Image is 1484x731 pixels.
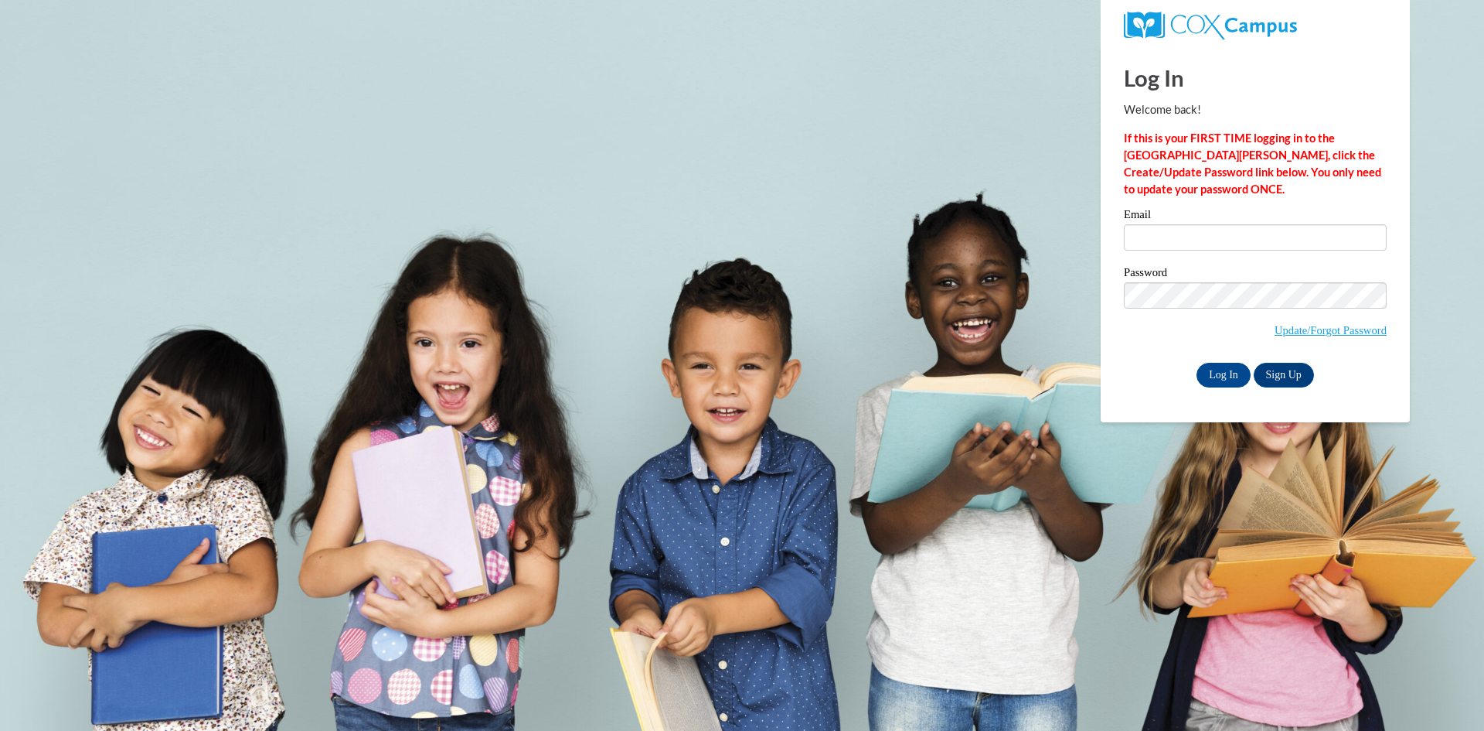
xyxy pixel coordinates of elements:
[1124,12,1387,39] a: COX Campus
[1124,209,1387,224] label: Email
[1196,363,1251,388] input: Log In
[1275,324,1387,336] a: Update/Forgot Password
[1124,132,1381,196] strong: If this is your FIRST TIME logging in to the [GEOGRAPHIC_DATA][PERSON_NAME], click the Create/Upd...
[1124,267,1387,282] label: Password
[1124,12,1297,39] img: COX Campus
[1124,101,1387,118] p: Welcome back!
[1254,363,1314,388] a: Sign Up
[1124,62,1387,94] h1: Log In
